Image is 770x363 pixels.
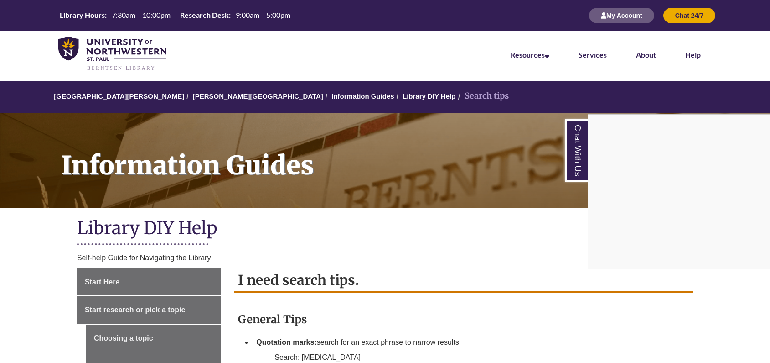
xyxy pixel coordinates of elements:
a: Resources [511,50,549,59]
div: Chat With Us [588,114,770,269]
iframe: Chat Widget [588,115,770,269]
img: UNWSP Library Logo [58,37,166,71]
a: Services [579,50,607,59]
a: About [636,50,656,59]
a: Help [685,50,701,59]
a: Chat With Us [565,119,588,182]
